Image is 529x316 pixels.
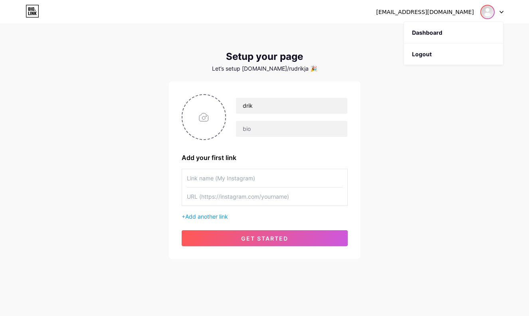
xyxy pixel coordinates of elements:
div: Let’s setup [DOMAIN_NAME]/rudrikja 🎉 [169,65,361,72]
span: get started [241,235,288,242]
input: URL (https://instagram.com/yourname) [187,188,343,205]
input: Your name [236,98,347,114]
div: + [182,212,348,221]
button: get started [182,230,348,246]
input: bio [236,121,347,137]
li: Logout [404,43,503,65]
input: Link name (My Instagram) [187,169,343,187]
div: Add your first link [182,153,348,162]
img: Rudrik Jani [481,6,494,18]
a: Dashboard [404,22,503,43]
span: Add another link [185,213,228,220]
div: Setup your page [169,51,361,62]
div: [EMAIL_ADDRESS][DOMAIN_NAME] [376,8,474,16]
